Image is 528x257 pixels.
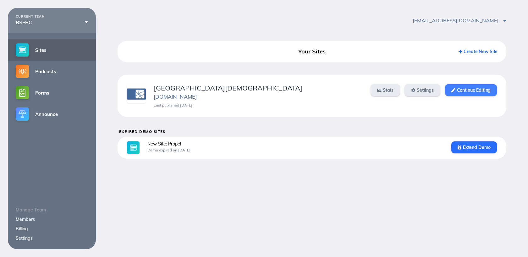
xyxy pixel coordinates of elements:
[154,103,363,107] div: Last published [DATE]
[16,15,88,19] div: CURRENT TEAM
[8,61,96,82] a: Podcasts
[16,19,88,25] div: BSFBC
[459,49,498,54] a: Create New Site
[16,235,33,241] a: Settings
[16,226,28,232] a: Billing
[154,84,363,92] div: [GEOGRAPHIC_DATA][DEMOGRAPHIC_DATA]
[147,141,443,146] div: New Site: Propel
[16,43,29,57] img: sites-small@2x.png
[127,141,140,154] img: sites-large@2x.jpg
[16,207,46,213] span: Manage Team
[405,84,440,96] a: Settings
[127,84,146,103] img: yq5zxkx1cggc1jet.png
[154,93,197,100] a: [DOMAIN_NAME]
[8,39,96,61] a: Sites
[8,82,96,103] a: Forms
[16,65,29,78] img: podcasts-small@2x.png
[250,46,374,57] div: Your Sites
[16,216,35,222] a: Members
[119,129,507,134] h5: Expired Demo Sites
[413,17,506,24] span: [EMAIL_ADDRESS][DOMAIN_NAME]
[16,86,29,99] img: forms-small@2x.png
[451,141,497,153] a: Extend Demo
[147,148,443,152] div: Demo expired on [DATE]
[8,103,96,125] a: Announce
[16,107,29,121] img: announce-small@2x.png
[371,84,400,96] a: Stats
[445,84,497,96] a: Continue Editing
